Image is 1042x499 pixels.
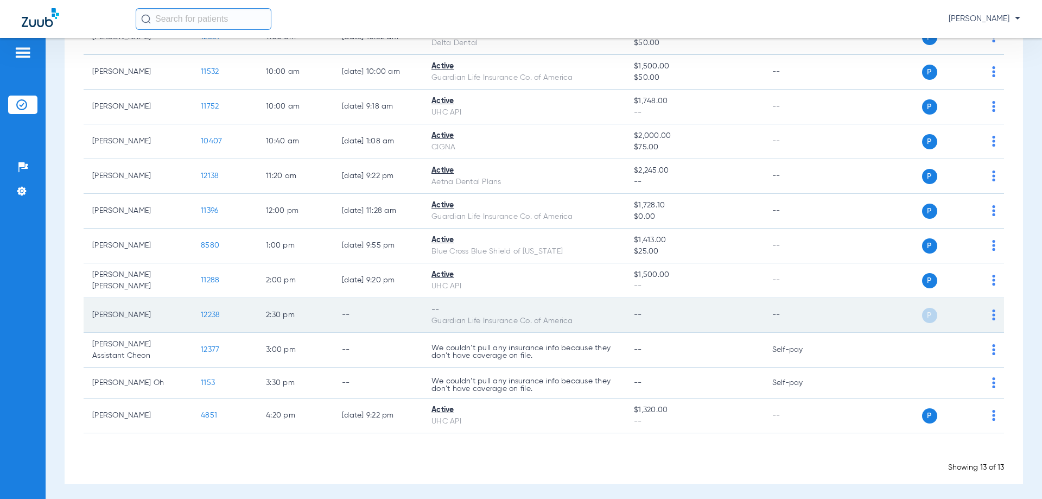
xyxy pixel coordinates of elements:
[764,368,837,399] td: Self-pay
[257,55,333,90] td: 10:00 AM
[634,200,754,211] span: $1,728.10
[431,96,617,107] div: Active
[257,298,333,333] td: 2:30 PM
[634,416,754,427] span: --
[922,65,937,80] span: P
[431,304,617,315] div: --
[84,229,192,263] td: [PERSON_NAME]
[922,134,937,149] span: P
[634,37,754,49] span: $50.00
[922,169,937,184] span: P
[634,142,754,153] span: $75.00
[14,46,31,59] img: hamburger-icon
[201,103,219,110] span: 11752
[992,410,995,421] img: group-dot-blue.svg
[634,130,754,142] span: $2,000.00
[201,412,217,419] span: 4851
[201,137,222,145] span: 10407
[992,101,995,112] img: group-dot-blue.svg
[431,377,617,393] p: We couldn’t pull any insurance info because they don’t have coverage on file.
[634,176,754,188] span: --
[634,246,754,257] span: $25.00
[634,269,754,281] span: $1,500.00
[431,246,617,257] div: Blue Cross Blue Shield of [US_STATE]
[764,124,837,159] td: --
[634,379,642,387] span: --
[136,8,271,30] input: Search for patients
[333,90,423,124] td: [DATE] 9:18 AM
[922,204,937,219] span: P
[201,276,219,284] span: 11288
[634,61,754,72] span: $1,500.00
[333,124,423,159] td: [DATE] 1:08 AM
[333,399,423,433] td: [DATE] 9:22 PM
[431,405,617,416] div: Active
[949,14,1020,24] span: [PERSON_NAME]
[257,194,333,229] td: 12:00 PM
[992,344,995,355] img: group-dot-blue.svg
[431,72,617,84] div: Guardian Life Insurance Co. of America
[992,309,995,320] img: group-dot-blue.svg
[431,269,617,281] div: Active
[84,298,192,333] td: [PERSON_NAME]
[431,416,617,427] div: UHC API
[431,344,617,359] p: We couldn’t pull any insurance info because they don’t have coverage on file.
[333,159,423,194] td: [DATE] 9:22 PM
[634,107,754,118] span: --
[431,315,617,327] div: Guardian Life Insurance Co. of America
[201,172,219,180] span: 12138
[257,263,333,298] td: 2:00 PM
[257,124,333,159] td: 10:40 AM
[333,55,423,90] td: [DATE] 10:00 AM
[257,368,333,399] td: 3:30 PM
[84,55,192,90] td: [PERSON_NAME]
[634,72,754,84] span: $50.00
[992,170,995,181] img: group-dot-blue.svg
[431,37,617,49] div: Delta Dental
[201,242,219,249] span: 8580
[634,311,642,319] span: --
[764,229,837,263] td: --
[84,194,192,229] td: [PERSON_NAME]
[431,130,617,142] div: Active
[634,165,754,176] span: $2,245.00
[922,238,937,254] span: P
[431,107,617,118] div: UHC API
[992,66,995,77] img: group-dot-blue.svg
[634,211,754,223] span: $0.00
[333,368,423,399] td: --
[922,99,937,115] span: P
[84,159,192,194] td: [PERSON_NAME]
[922,408,937,424] span: P
[988,447,1042,499] iframe: Chat Widget
[333,298,423,333] td: --
[22,8,59,27] img: Zuub Logo
[84,124,192,159] td: [PERSON_NAME]
[992,205,995,216] img: group-dot-blue.svg
[922,273,937,288] span: P
[333,194,423,229] td: [DATE] 11:28 AM
[84,333,192,368] td: [PERSON_NAME] Assistant Cheon
[764,90,837,124] td: --
[764,333,837,368] td: Self-pay
[922,308,937,323] span: P
[84,263,192,298] td: [PERSON_NAME] [PERSON_NAME]
[634,346,642,353] span: --
[201,346,219,353] span: 12377
[992,136,995,147] img: group-dot-blue.svg
[257,159,333,194] td: 11:20 AM
[764,263,837,298] td: --
[333,229,423,263] td: [DATE] 9:55 PM
[431,61,617,72] div: Active
[764,298,837,333] td: --
[992,275,995,286] img: group-dot-blue.svg
[201,311,220,319] span: 12238
[948,464,1004,471] span: Showing 13 of 13
[257,333,333,368] td: 3:00 PM
[257,229,333,263] td: 1:00 PM
[634,96,754,107] span: $1,748.00
[634,405,754,416] span: $1,320.00
[764,55,837,90] td: --
[333,333,423,368] td: --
